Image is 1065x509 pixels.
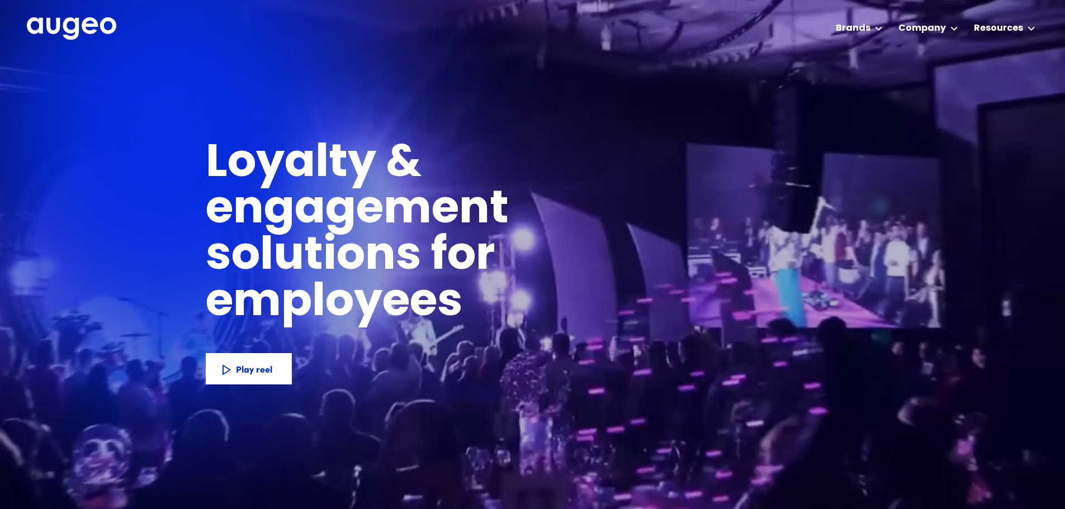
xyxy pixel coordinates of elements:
div: Company [898,22,946,35]
div: Brands [836,22,870,35]
div: Resources [974,22,1023,35]
h1: Loyalty & engagement solutions for [206,141,689,280]
h1: employees [206,280,482,327]
a: Play reel [206,353,292,384]
img: Augeo's full logo in white. [27,17,116,40]
a: home [27,17,116,41]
